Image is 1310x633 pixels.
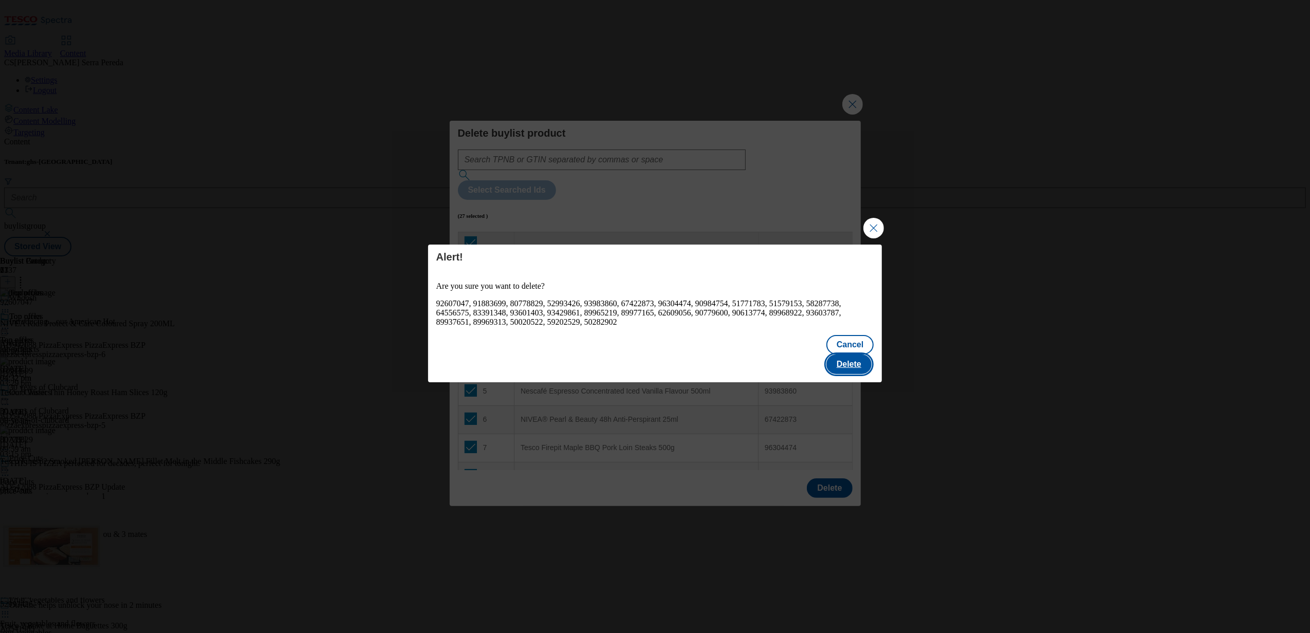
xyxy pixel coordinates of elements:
[826,355,872,374] button: Delete
[436,282,874,291] p: Are you sure you want to delete?
[863,218,884,238] button: Close Modal
[428,245,882,382] div: Modal
[826,335,874,355] button: Cancel
[436,299,874,327] div: 92607047, 91883699, 80778829, 52993426, 93983860, 67422873, 96304474, 90984754, 51771783, 5157915...
[436,251,874,263] h4: Alert!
